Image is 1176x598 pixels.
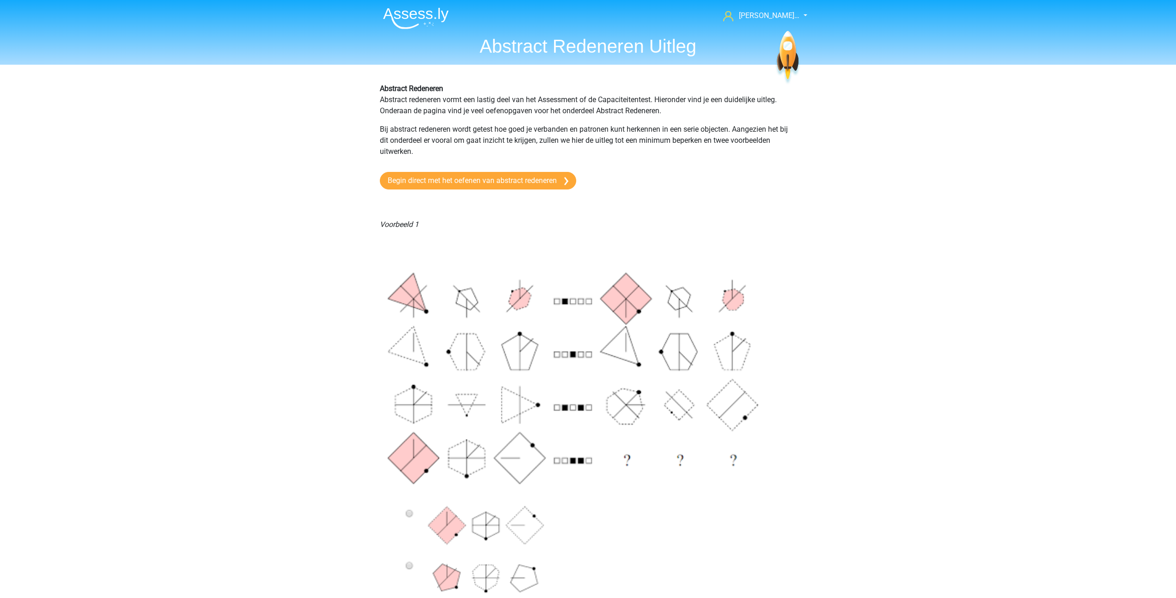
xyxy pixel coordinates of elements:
img: arrow-right.e5bd35279c78.svg [564,177,568,185]
span: [PERSON_NAME]… [739,11,799,20]
b: Abstract Redeneren [380,84,443,93]
p: Abstract redeneren vormt een lastig deel van het Assessment of de Capaciteitentest. Hieronder vin... [380,83,797,116]
a: [PERSON_NAME]… [719,10,800,21]
a: Begin direct met het oefenen van abstract redeneren [380,172,576,189]
img: spaceship.7d73109d6933.svg [775,31,800,85]
p: Bij abstract redeneren wordt getest hoe goed je verbanden en patronen kunt herkennen in een serie... [380,124,797,157]
img: Assessly [383,7,449,29]
i: Voorbeeld 1 [380,220,419,229]
h1: Abstract Redeneren Uitleg [376,35,801,57]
